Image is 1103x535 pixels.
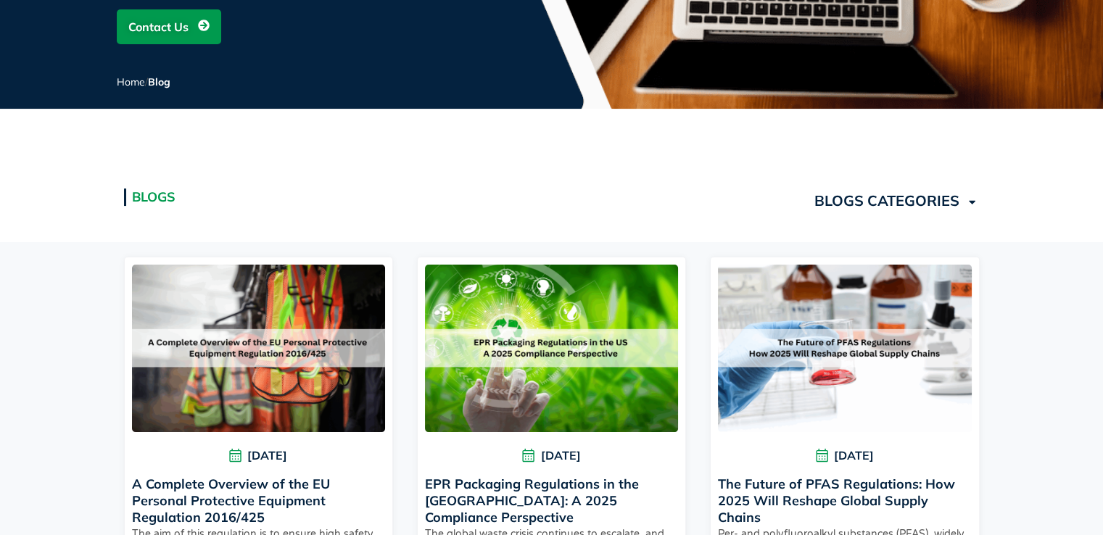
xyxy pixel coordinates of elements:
h2: Blogs [132,188,545,206]
span: [DATE] [425,447,678,465]
a: The Future of PFAS Regulations: How 2025 Will Reshape Global Supply Chains [718,476,955,526]
span: / [117,75,170,88]
a: A Complete Overview of the EU Personal Protective Equipment Regulation 2016/425 [132,476,330,526]
span: [DATE] [132,447,385,465]
a: BLOGS CATEGORIES [805,181,987,220]
a: Contact Us [117,9,221,44]
a: Home [117,75,145,88]
span: [DATE] [718,447,971,465]
a: EPR Packaging Regulations in the [GEOGRAPHIC_DATA]: A 2025 Compliance Perspective [425,476,639,526]
span: Blog [148,75,170,88]
span: Contact Us [128,13,189,41]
